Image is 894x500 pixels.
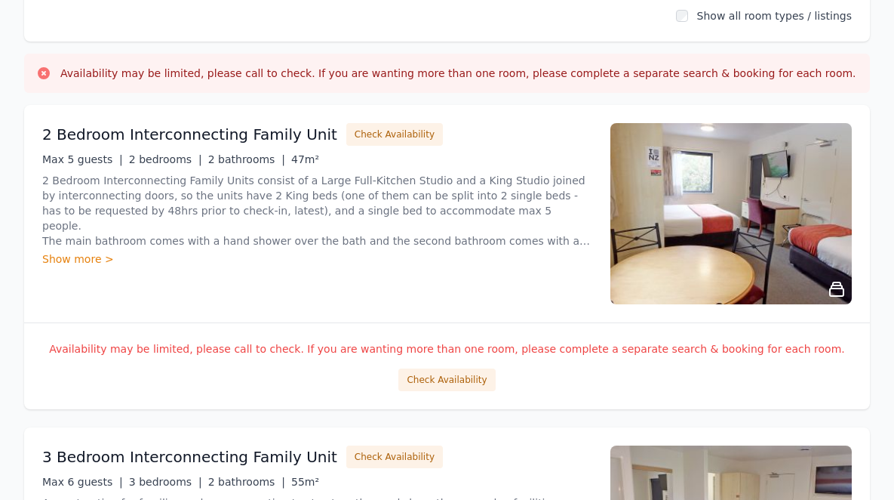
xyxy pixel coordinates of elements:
[697,10,852,22] label: Show all room types / listings
[346,446,443,468] button: Check Availability
[291,476,319,488] span: 55m²
[42,153,123,165] span: Max 5 guests |
[291,153,319,165] span: 47m²
[42,476,123,488] span: Max 6 guests |
[42,252,592,267] div: Show more >
[208,476,285,488] span: 2 bathrooms |
[346,123,443,146] button: Check Availability
[60,66,856,81] h3: Availability may be limited, please call to check. If you are wanting more than one room, please ...
[42,446,337,468] h3: 3 Bedroom Interconnecting Family Unit
[129,153,202,165] span: 2 bedrooms |
[42,173,592,248] p: 2 Bedroom Interconnecting Family Units consist of a Large Full-Kitchen Studio and a King Studio j...
[42,124,337,145] h3: 2 Bedroom Interconnecting Family Unit
[129,476,202,488] span: 3 bedrooms |
[398,369,495,391] button: Check Availability
[42,341,852,356] p: Availability may be limited, please call to check. If you are wanting more than one room, please ...
[208,153,285,165] span: 2 bathrooms |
